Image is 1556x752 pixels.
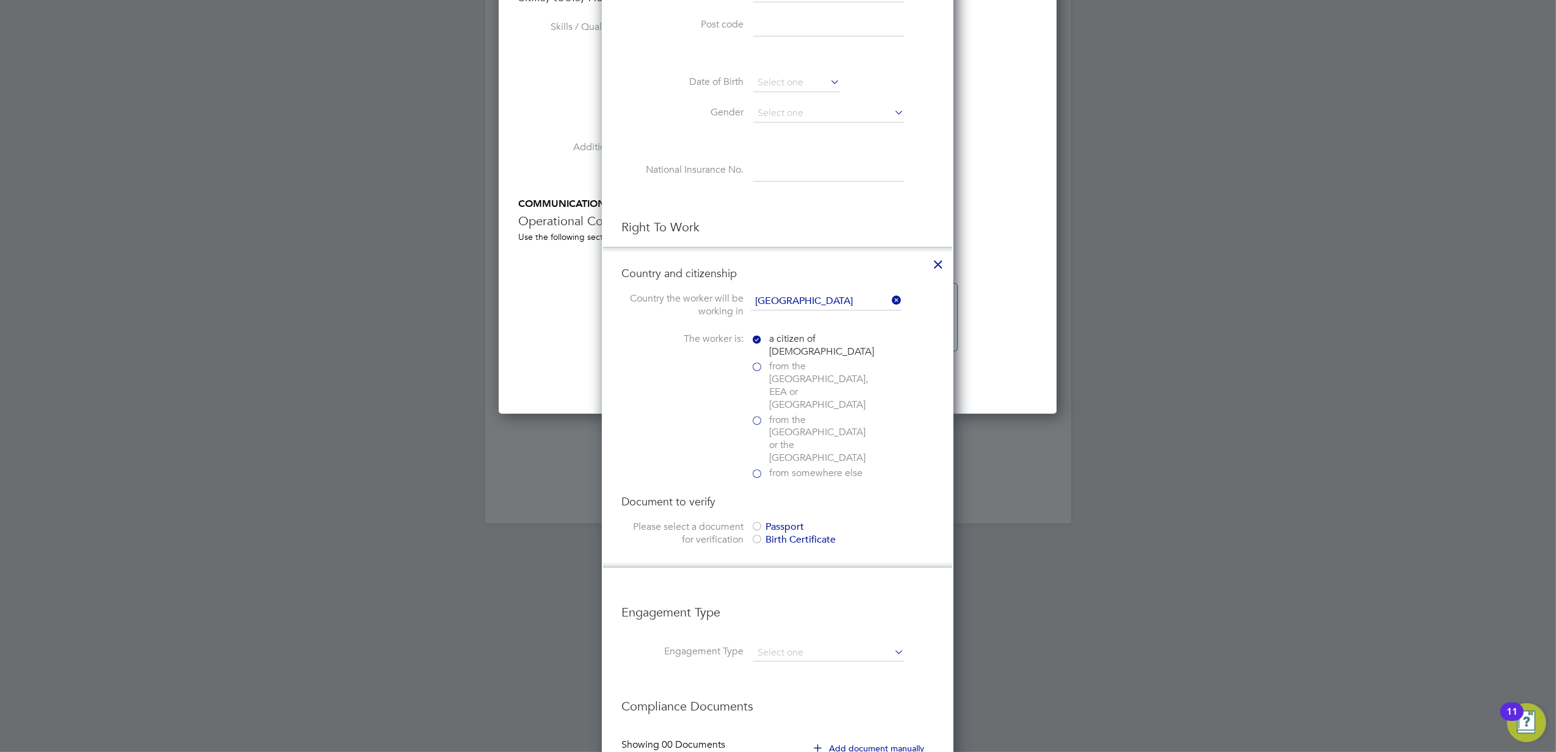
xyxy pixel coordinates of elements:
div: Passport [751,521,934,533]
div: 11 [1507,712,1518,728]
h3: Operational Communications [518,213,1037,229]
label: Post code [621,18,744,31]
h4: Document to verify [621,494,934,508]
span: from somewhere else [769,467,863,480]
label: Country the worker will be working in [621,292,744,318]
span: 00 Documents [662,739,725,751]
h3: Compliance Documents [621,686,934,714]
label: Please select a document for verification [621,521,744,546]
span: from the [GEOGRAPHIC_DATA], EEA or [GEOGRAPHIC_DATA] [769,360,873,411]
input: Select one [753,74,840,92]
label: National Insurance No. [621,164,744,176]
span: from the [GEOGRAPHIC_DATA] or the [GEOGRAPHIC_DATA] [769,414,873,465]
label: Date of Birth [621,76,744,89]
span: a citizen of [DEMOGRAPHIC_DATA] [769,333,874,358]
label: Gender [621,106,744,119]
h3: Engagement Type [621,592,934,620]
label: Engagement Type [621,645,744,658]
div: Showing [621,739,728,751]
label: Skills / Qualifications [518,21,640,34]
h4: Country and citizenship [621,266,934,280]
h3: Right To Work [621,219,934,235]
div: Use the following section to share any operational communications between Supply Chain participants. [518,231,1037,242]
label: The worker is: [621,333,744,345]
input: Search for... [751,292,902,311]
h5: COMMUNICATIONS [518,198,1037,211]
label: Additional H&S [518,141,640,154]
input: Select one [753,645,904,662]
label: Tools [518,81,640,93]
button: Open Resource Center, 11 new notifications [1507,703,1546,742]
div: Birth Certificate [751,533,934,546]
input: Select one [753,104,904,123]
